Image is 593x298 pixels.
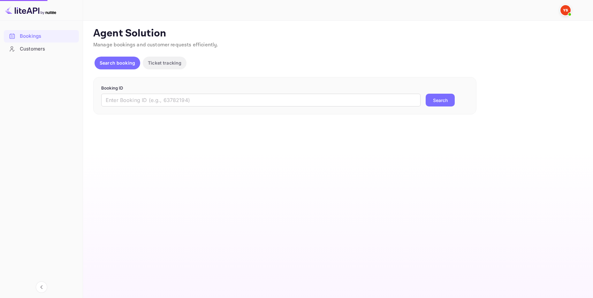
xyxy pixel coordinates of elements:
button: Search [426,94,455,106]
input: Enter Booking ID (e.g., 63782194) [101,94,421,106]
a: Bookings [4,30,79,42]
p: Agent Solution [93,27,582,40]
p: Search booking [100,59,135,66]
img: Yandex Support [560,5,571,15]
a: Customers [4,43,79,55]
div: Bookings [20,33,76,40]
p: Booking ID [101,85,468,91]
button: Collapse navigation [36,281,47,293]
div: Customers [20,45,76,53]
span: Manage bookings and customer requests efficiently. [93,42,218,48]
img: LiteAPI logo [5,5,56,15]
p: Ticket tracking [148,59,181,66]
